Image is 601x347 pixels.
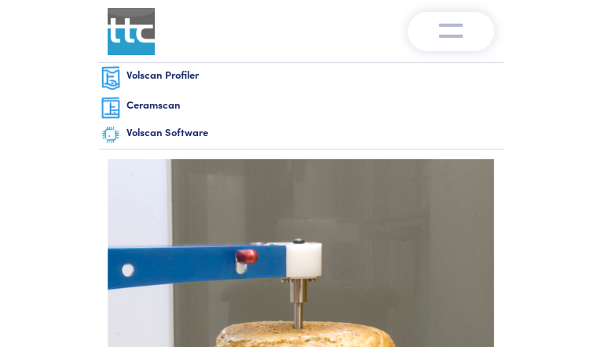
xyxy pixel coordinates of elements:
button: Toggle navigation [408,12,494,51]
h6: Volscan Software [126,125,500,139]
h6: Ceramscan [126,98,500,112]
h6: Volscan Profiler [126,68,500,82]
img: ceramscan-nav.png [101,97,120,119]
img: ttc_logo_1x1_v1.0.png [108,8,155,55]
a: Volscan Software [98,122,504,149]
img: menu-v1.0.png [439,20,463,39]
img: volscan-nav.png [101,66,120,90]
a: Volscan Profiler [98,63,504,94]
a: Ceramscan [98,94,504,122]
img: software-graphic.png [101,125,120,145]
